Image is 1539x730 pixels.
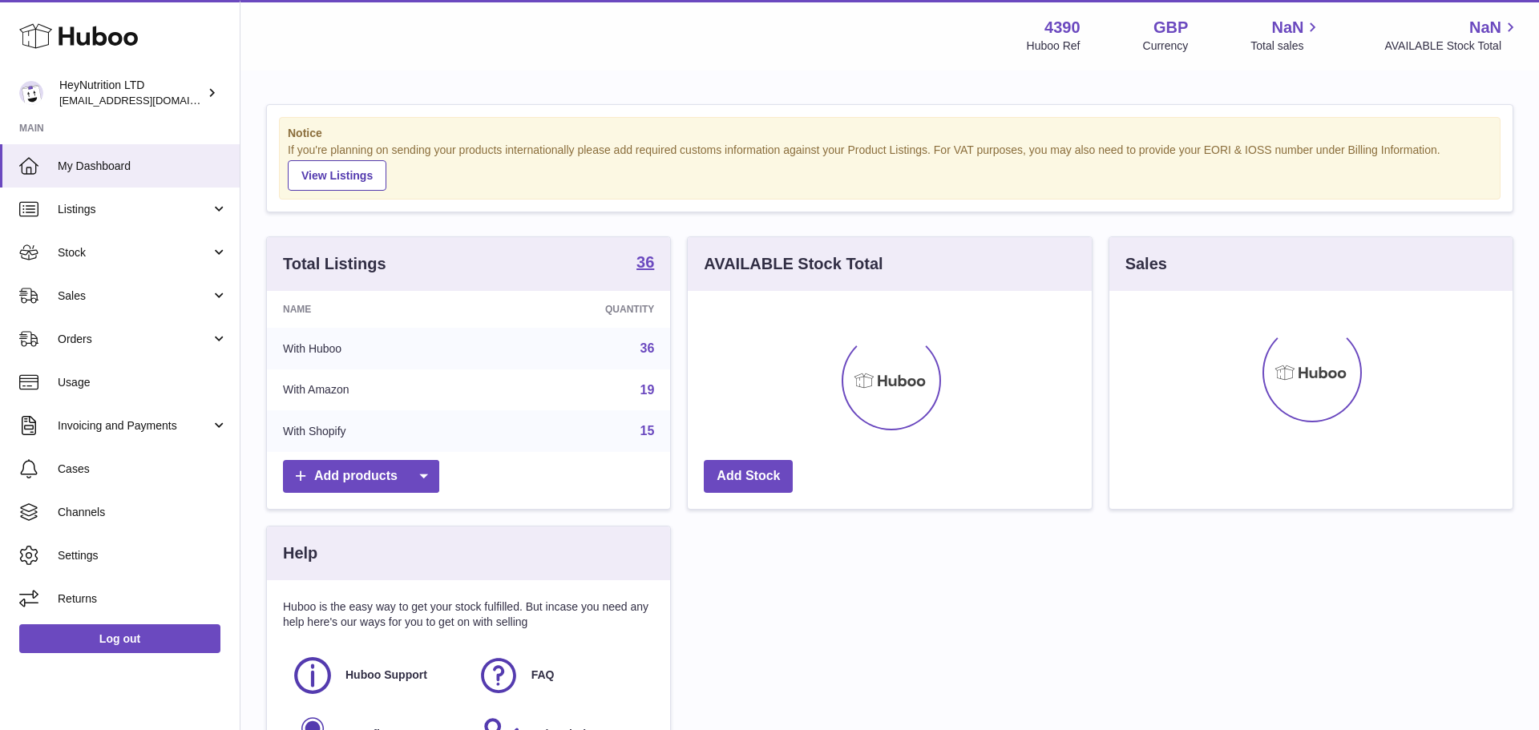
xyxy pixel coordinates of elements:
th: Quantity [487,291,670,328]
span: My Dashboard [58,159,228,174]
h3: Help [283,542,317,564]
img: internalAdmin-4390@internal.huboo.com [19,81,43,105]
span: [EMAIL_ADDRESS][DOMAIN_NAME] [59,94,236,107]
a: Huboo Support [291,654,461,697]
span: Sales [58,288,211,304]
a: Add Stock [704,460,793,493]
div: HeyNutrition LTD [59,78,204,108]
span: AVAILABLE Stock Total [1384,38,1520,54]
td: With Amazon [267,369,487,411]
span: Returns [58,591,228,607]
span: Channels [58,505,228,520]
a: NaN AVAILABLE Stock Total [1384,17,1520,54]
td: With Shopify [267,410,487,452]
a: 15 [640,424,655,438]
span: Stock [58,245,211,260]
span: Invoicing and Payments [58,418,211,434]
span: Cases [58,462,228,477]
a: Add products [283,460,439,493]
a: View Listings [288,160,386,191]
div: Currency [1143,38,1189,54]
strong: 4390 [1044,17,1081,38]
a: 19 [640,383,655,397]
span: Usage [58,375,228,390]
a: Log out [19,624,220,653]
span: NaN [1271,17,1303,38]
span: Settings [58,548,228,563]
td: With Huboo [267,328,487,369]
strong: 36 [636,254,654,270]
a: FAQ [477,654,647,697]
strong: Notice [288,126,1492,141]
span: Orders [58,332,211,347]
a: 36 [640,341,655,355]
span: Listings [58,202,211,217]
span: Total sales [1250,38,1322,54]
div: Huboo Ref [1027,38,1081,54]
span: FAQ [531,667,555,683]
h3: Total Listings [283,253,386,275]
a: NaN Total sales [1250,17,1322,54]
th: Name [267,291,487,328]
h3: Sales [1125,253,1167,275]
span: NaN [1469,17,1501,38]
strong: GBP [1153,17,1188,38]
div: If you're planning on sending your products internationally please add required customs informati... [288,143,1492,191]
h3: AVAILABLE Stock Total [704,253,883,275]
span: Huboo Support [345,667,427,683]
p: Huboo is the easy way to get your stock fulfilled. But incase you need any help here's our ways f... [283,599,654,630]
a: 36 [636,254,654,273]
